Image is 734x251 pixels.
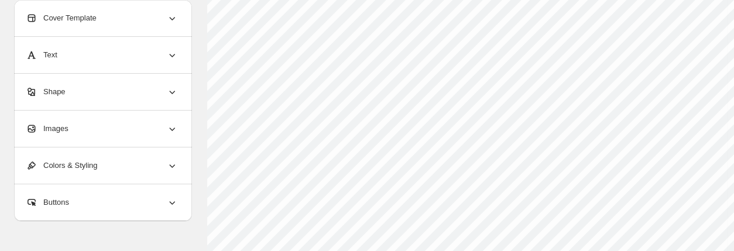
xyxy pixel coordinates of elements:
[26,197,69,208] span: Buttons
[26,49,57,61] span: Text
[26,160,97,171] span: Colors & Styling
[26,12,97,24] span: Cover Template
[26,86,66,98] span: Shape
[26,123,68,135] span: Images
